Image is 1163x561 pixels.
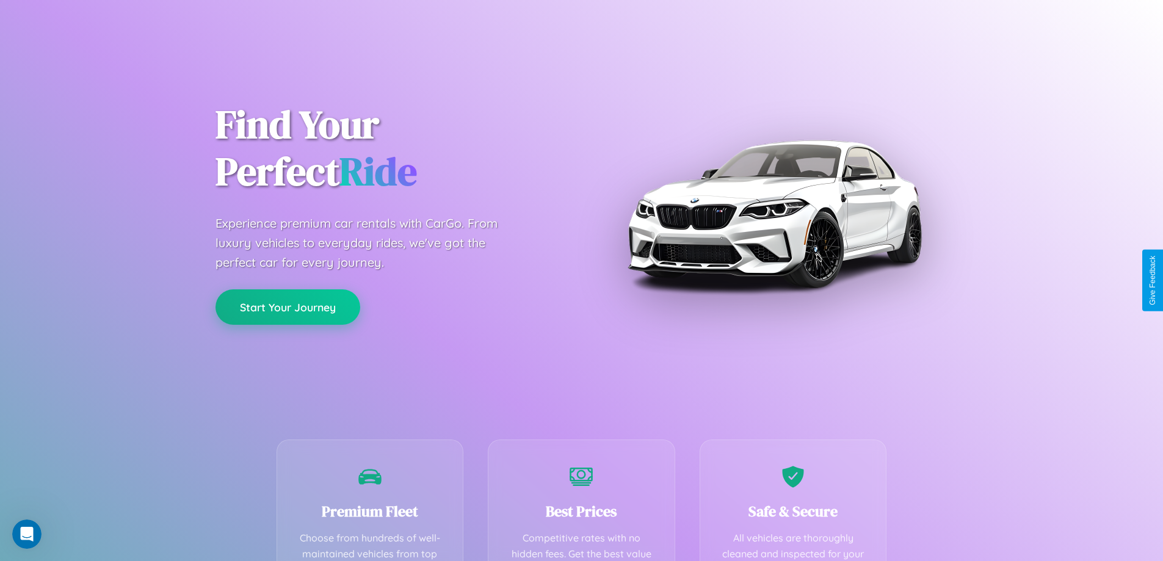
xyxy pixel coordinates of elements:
span: Ride [339,145,417,198]
img: Premium BMW car rental vehicle [621,61,927,366]
h3: Safe & Secure [719,501,868,521]
h1: Find Your Perfect [216,101,563,195]
iframe: Intercom live chat [12,519,42,549]
p: Experience premium car rentals with CarGo. From luxury vehicles to everyday rides, we've got the ... [216,214,521,272]
h3: Best Prices [507,501,656,521]
h3: Premium Fleet [295,501,445,521]
div: Give Feedback [1148,256,1157,305]
button: Start Your Journey [216,289,360,325]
